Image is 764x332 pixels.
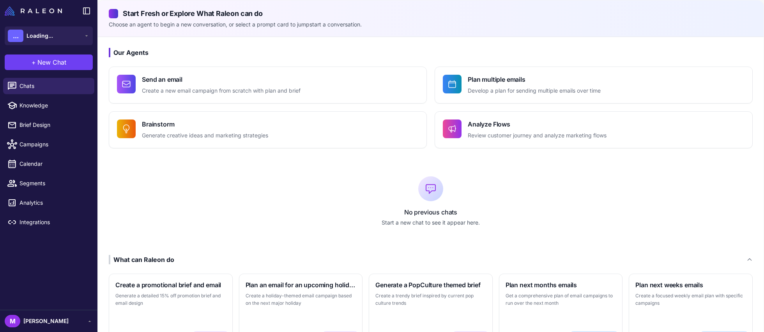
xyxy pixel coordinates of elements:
[109,8,753,19] h2: Start Fresh or Explore What Raleon can do
[3,195,94,211] a: Analytics
[468,131,607,140] p: Review customer journey and analyze marketing flows
[19,198,88,207] span: Analytics
[375,280,486,290] h3: Generate a PopCulture themed brief
[5,26,93,45] button: ...Loading...
[468,75,601,84] h4: Plan multiple emails
[435,111,753,148] button: Analyze FlowsReview customer journey and analyze marketing flows
[109,207,753,217] p: No previous chats
[8,30,23,42] div: ...
[5,54,93,70] button: +New Chat
[468,86,601,95] p: Develop a plan for sending multiple emails over time
[5,315,20,327] div: M
[3,97,94,114] a: Knowledge
[3,156,94,172] a: Calendar
[246,292,356,307] p: Create a holiday-themed email campaign based on the next major holiday
[142,86,301,95] p: Create a new email campaign from scratch with plan and brief
[3,136,94,153] a: Campaigns
[468,119,607,129] h4: Analyze Flows
[5,6,65,16] a: Raleon Logo
[19,179,88,188] span: Segments
[109,67,427,104] button: Send an emailCreate a new email campaign from scratch with plan and brief
[142,119,268,129] h4: Brainstorm
[635,280,746,290] h3: Plan next weeks emails
[3,175,94,191] a: Segments
[3,78,94,94] a: Chats
[506,292,616,307] p: Get a comprehensive plan of email campaigns to run over the next month
[3,214,94,230] a: Integrations
[5,6,62,16] img: Raleon Logo
[635,292,746,307] p: Create a focused weekly email plan with specific campaigns
[32,58,36,67] span: +
[109,218,753,227] p: Start a new chat to see it appear here.
[109,255,174,264] div: What can Raleon do
[19,121,88,129] span: Brief Design
[19,218,88,227] span: Integrations
[23,317,69,325] span: [PERSON_NAME]
[109,20,753,29] p: Choose an agent to begin a new conversation, or select a prompt card to jumpstart a conversation.
[435,67,753,104] button: Plan multiple emailsDevelop a plan for sending multiple emails over time
[109,111,427,148] button: BrainstormGenerate creative ideas and marketing strategies
[142,131,268,140] p: Generate creative ideas and marketing strategies
[3,117,94,133] a: Brief Design
[375,292,486,307] p: Create a trendy brief inspired by current pop culture trends
[115,280,226,290] h3: Create a promotional brief and email
[19,160,88,168] span: Calendar
[142,75,301,84] h4: Send an email
[246,280,356,290] h3: Plan an email for an upcoming holiday
[115,292,226,307] p: Generate a detailed 15% off promotion brief and email design
[27,32,53,40] span: Loading...
[506,280,616,290] h3: Plan next months emails
[37,58,66,67] span: New Chat
[19,140,88,149] span: Campaigns
[19,101,88,110] span: Knowledge
[19,82,88,90] span: Chats
[109,48,753,57] h3: Our Agents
